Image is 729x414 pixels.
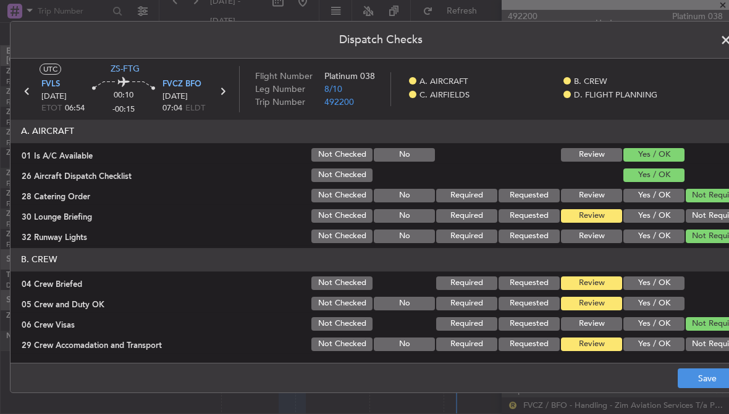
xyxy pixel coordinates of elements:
button: Yes / OK [623,189,685,202]
button: Requested [499,317,560,331]
button: Review [561,148,622,162]
button: Review [561,337,622,351]
button: Requested [499,189,560,202]
button: Yes / OK [623,209,685,223]
button: Yes / OK [623,337,685,351]
span: B. CREW [574,76,607,88]
button: Review [561,209,622,223]
button: Requested [499,209,560,223]
button: Review [561,230,622,243]
button: Requested [499,276,560,290]
button: Yes / OK [623,297,685,310]
button: Requested [499,230,560,243]
button: Yes / OK [623,148,685,162]
button: Review [561,297,622,310]
button: Yes / OK [623,168,685,182]
button: Yes / OK [623,230,685,243]
button: Requested [499,297,560,310]
button: Review [561,276,622,290]
button: Requested [499,337,560,351]
button: Yes / OK [623,317,685,331]
button: Yes / OK [623,276,685,290]
button: Review [561,189,622,202]
button: Review [561,317,622,331]
span: D. FLIGHT PLANNING [574,89,657,102]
